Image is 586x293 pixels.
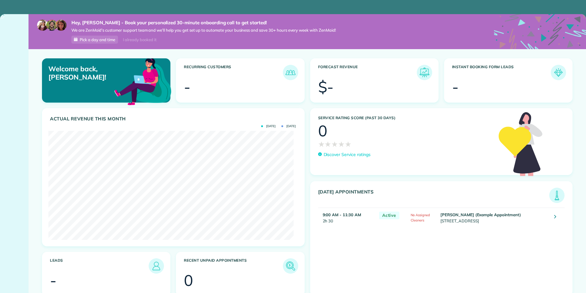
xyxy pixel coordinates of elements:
img: maria-72a9807cf96188c08ef61303f053569d2e2a8a1cde33d635c8a3ac13582a053d.jpg [37,20,48,31]
h3: Actual Revenue this month [50,116,298,122]
img: icon_leads-1bed01f49abd5b7fead27621c3d59655bb73ed531f8eeb49469d10e621d6b896.png [150,260,162,272]
h3: Service Rating score (past 30 days) [318,116,493,120]
div: $- [318,79,334,95]
span: ★ [338,139,345,150]
p: Discover Service ratings [324,151,371,158]
span: No Assigned Cleaners [411,213,430,222]
strong: [PERSON_NAME] (Example Appointment) [440,212,521,217]
div: - [184,79,190,95]
img: icon_forecast_revenue-8c13a41c7ed35a8dcfafea3cbb826a0462acb37728057bba2d056411b612bbbe.png [418,66,431,79]
img: icon_form_leads-04211a6a04a5b2264e4ee56bc0799ec3eb69b7e499cbb523a139df1d13a81ae0.png [552,66,565,79]
strong: 9:00 AM - 11:30 AM [323,212,361,217]
td: 2h 30 [318,208,376,227]
img: dashboard_welcome-42a62b7d889689a78055ac9021e634bf52bae3f8056760290aed330b23ab8690.png [113,51,173,111]
h3: [DATE] Appointments [318,189,550,203]
h3: Instant Booking Form Leads [452,65,551,80]
h3: Forecast Revenue [318,65,417,80]
h3: Recurring Customers [184,65,283,80]
td: [STREET_ADDRESS] [439,208,550,227]
a: Pick a day and time [71,36,118,44]
div: - [50,273,56,288]
span: We are ZenMaid’s customer support team and we’ll help you get set up to automate your business an... [71,28,336,33]
div: 0 [184,273,193,288]
img: jorge-587dff0eeaa6aab1f244e6dc62b8924c3b6ad411094392a53c71c6c4a576187d.jpg [46,20,57,31]
div: - [452,79,459,95]
span: ★ [331,139,338,150]
span: Pick a day and time [80,37,115,42]
h3: Leads [50,258,149,274]
span: [DATE] [261,125,276,128]
strong: Hey, [PERSON_NAME] - Book your personalized 30-minute onboarding call to get started! [71,20,336,26]
img: icon_recurring_customers-cf858462ba22bcd05b5a5880d41d6543d210077de5bb9ebc9590e49fd87d84ed.png [284,66,297,79]
a: Discover Service ratings [318,151,371,158]
p: Welcome back, [PERSON_NAME]! [48,65,129,81]
img: icon_unpaid_appointments-47b8ce3997adf2238b356f14209ab4cced10bd1f174958f3ca8f1d0dd7fffeee.png [284,260,297,272]
span: ★ [325,139,331,150]
span: Active [379,212,399,219]
div: 0 [318,123,327,139]
div: I already booked it [119,36,160,44]
span: ★ [345,139,352,150]
h3: Recent unpaid appointments [184,258,283,274]
img: michelle-19f622bdf1676172e81f8f8fba1fb50e276960ebfe0243fe18214015130c80e4.jpg [55,20,67,31]
img: icon_todays_appointments-901f7ab196bb0bea1936b74009e4eb5ffbc2d2711fa7634e0d609ed5ef32b18b.png [551,189,563,201]
span: ★ [318,139,325,150]
span: [DATE] [281,125,296,128]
